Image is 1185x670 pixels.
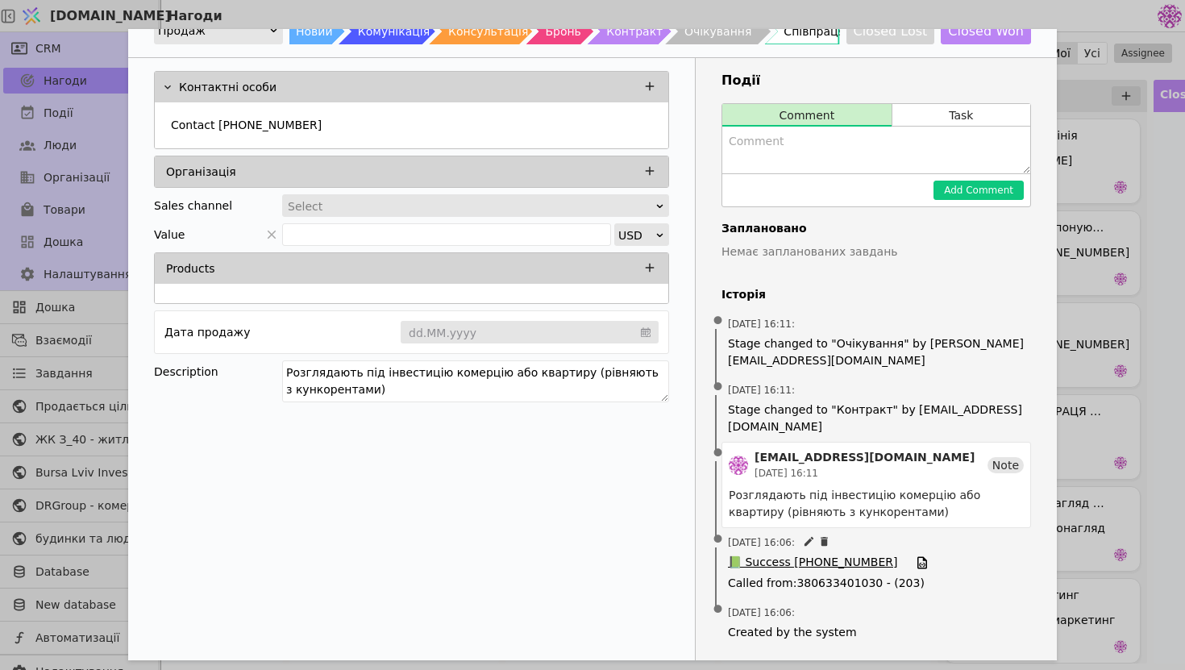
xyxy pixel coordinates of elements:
[282,360,669,402] textarea: Розглядають під інвестицію комерцію або квартиру (рівняють з кункорентами)
[755,449,975,466] div: [EMAIL_ADDRESS][DOMAIN_NAME]
[154,194,232,217] div: Sales channel
[721,243,1031,260] p: Немає запланованих завдань
[728,554,897,572] span: 📗 Success [PHONE_NUMBER]
[710,589,726,630] span: •
[721,71,1031,90] h3: Події
[728,535,795,550] span: [DATE] 16:06 :
[358,19,430,44] div: Комунікація
[728,624,1025,641] span: Created by the system
[710,519,726,560] span: •
[710,301,726,342] span: •
[618,224,655,247] div: USD
[606,19,663,44] div: Контракт
[728,575,1025,592] span: Called from : 380633401030 - (203)
[755,466,975,481] div: [DATE] 16:11
[729,487,1024,521] div: Розглядають під інвестицію комерцію або квартиру (рівняють з кункорентами)
[154,360,282,383] div: Description
[545,19,580,44] div: Бронь
[171,117,322,134] p: Contact [PHONE_NUMBER]
[721,220,1031,237] h4: Заплановано
[166,164,236,181] p: Організація
[892,104,1030,127] button: Task
[721,286,1031,303] h4: Історія
[728,335,1025,369] span: Stage changed to "Очікування" by [PERSON_NAME][EMAIL_ADDRESS][DOMAIN_NAME]
[846,19,935,44] button: Closed Lost
[722,104,892,127] button: Comment
[728,317,795,331] span: [DATE] 16:11 :
[933,181,1024,200] button: Add Comment
[729,456,748,475] img: de
[710,367,726,408] span: •
[684,19,751,44] div: Очікування
[641,324,651,340] svg: calendar
[448,19,528,44] div: Консультація
[728,383,795,397] span: [DATE] 16:11 :
[784,19,845,44] div: Співпраця
[987,457,1024,473] div: Note
[154,223,185,246] span: Value
[164,321,250,343] div: Дата продажу
[941,19,1031,44] button: Closed Won
[288,195,653,218] div: Select
[296,19,333,44] div: Новий
[728,605,795,620] span: [DATE] 16:06 :
[166,260,214,277] p: Products
[179,79,276,96] p: Контактні особи
[728,402,1025,435] span: Stage changed to "Контракт" by [EMAIL_ADDRESS][DOMAIN_NAME]
[128,29,1057,660] div: Add Opportunity
[158,19,268,42] div: Продаж
[710,433,726,474] span: •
